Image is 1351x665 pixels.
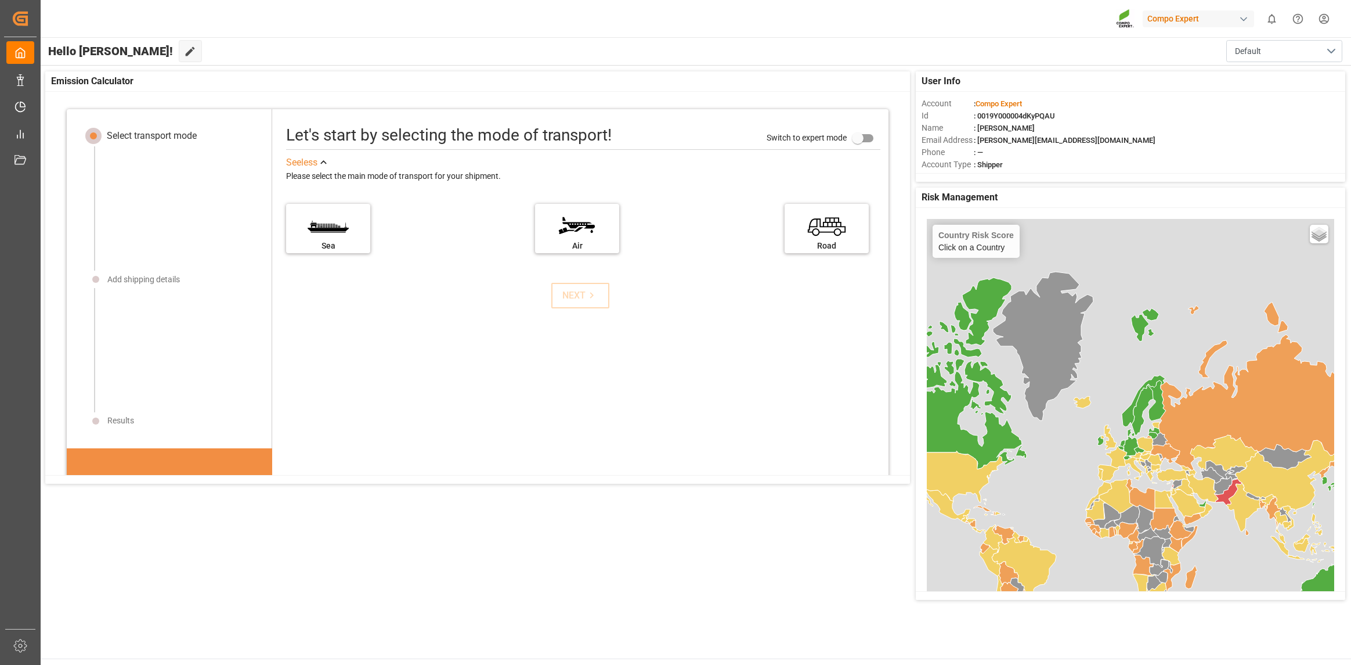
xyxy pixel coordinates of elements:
span: Hello [PERSON_NAME]! [48,40,173,62]
span: Account Type [922,159,974,171]
div: Click on a Country [938,231,1014,252]
span: : [974,99,1022,108]
a: Layers [1310,225,1328,243]
span: Account [922,98,974,110]
img: Screenshot%202023-09-29%20at%2010.02.21.png_1712312052.png [1116,9,1135,29]
span: Emission Calculator [51,74,133,88]
div: Let's start by selecting the mode of transport! [286,123,612,148]
span: Switch to expert mode [767,133,847,142]
span: Name [922,122,974,134]
div: Sea [292,240,364,252]
div: Road [790,240,863,252]
div: Compo Expert [1143,10,1254,27]
div: Select transport mode [107,129,197,143]
span: Compo Expert [976,99,1022,108]
div: Add shipping details [107,274,180,286]
button: NEXT [551,283,609,308]
div: NEXT [562,289,598,303]
h4: Country Risk Score [938,231,1014,240]
span: Risk Management [922,190,998,204]
span: : — [974,148,983,157]
div: Air [541,240,613,252]
button: show 0 new notifications [1259,6,1285,32]
button: open menu [1226,40,1342,62]
div: See less [286,156,317,170]
span: Email Address [922,134,974,146]
span: : 0019Y000004dKyPQAU [974,112,1055,120]
span: User Info [922,74,960,88]
span: : [PERSON_NAME] [974,124,1035,132]
span: : Shipper [974,160,1003,169]
span: : [PERSON_NAME][EMAIL_ADDRESS][DOMAIN_NAME] [974,136,1155,145]
span: Id [922,110,974,122]
span: Default [1235,45,1261,57]
div: Please select the main mode of transport for your shipment. [286,170,880,184]
button: Compo Expert [1143,8,1259,30]
div: Results [107,415,134,427]
span: Phone [922,146,974,159]
button: Help Center [1285,6,1311,32]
